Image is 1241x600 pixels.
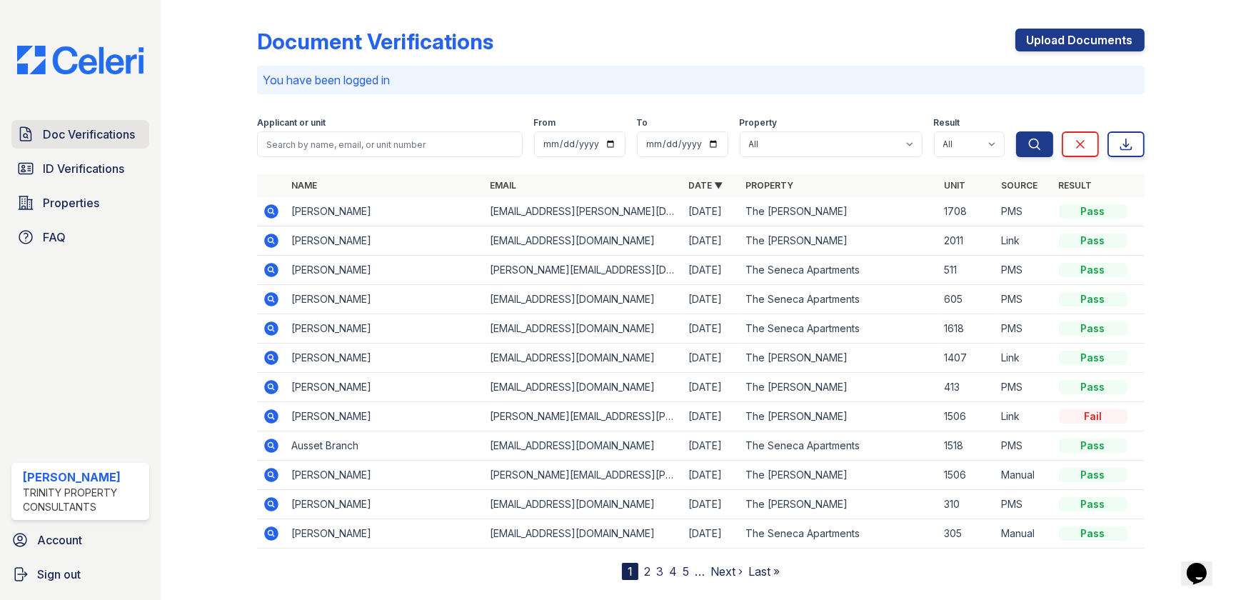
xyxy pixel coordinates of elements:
[11,189,149,217] a: Properties
[1059,409,1127,424] div: Fail
[939,256,996,285] td: 511
[484,373,683,402] td: [EMAIL_ADDRESS][DOMAIN_NAME]
[688,180,723,191] a: Date ▼
[490,180,516,191] a: Email
[644,564,650,579] a: 2
[286,461,484,490] td: [PERSON_NAME]
[996,226,1053,256] td: Link
[683,373,740,402] td: [DATE]
[1015,29,1145,51] a: Upload Documents
[286,256,484,285] td: [PERSON_NAME]
[740,314,938,344] td: The Seneca Apartments
[683,256,740,285] td: [DATE]
[683,431,740,461] td: [DATE]
[622,563,638,580] div: 1
[683,461,740,490] td: [DATE]
[43,160,124,177] span: ID Verifications
[656,564,663,579] a: 3
[939,431,996,461] td: 1518
[1059,321,1127,336] div: Pass
[1059,439,1127,453] div: Pass
[37,531,82,549] span: Account
[683,519,740,549] td: [DATE]
[996,519,1053,549] td: Manual
[740,197,938,226] td: The [PERSON_NAME]
[484,314,683,344] td: [EMAIL_ADDRESS][DOMAIN_NAME]
[945,180,966,191] a: Unit
[740,226,938,256] td: The [PERSON_NAME]
[683,226,740,256] td: [DATE]
[939,197,996,226] td: 1708
[6,526,155,554] a: Account
[740,461,938,490] td: The [PERSON_NAME]
[286,226,484,256] td: [PERSON_NAME]
[683,314,740,344] td: [DATE]
[286,519,484,549] td: [PERSON_NAME]
[740,490,938,519] td: The [PERSON_NAME]
[637,117,648,129] label: To
[484,256,683,285] td: [PERSON_NAME][EMAIL_ADDRESS][DOMAIN_NAME]
[939,490,996,519] td: 310
[695,563,705,580] span: …
[1059,180,1092,191] a: Result
[1181,543,1227,586] iframe: chat widget
[484,285,683,314] td: [EMAIL_ADDRESS][DOMAIN_NAME]
[939,402,996,431] td: 1506
[534,117,556,129] label: From
[939,285,996,314] td: 605
[484,490,683,519] td: [EMAIL_ADDRESS][DOMAIN_NAME]
[43,229,66,246] span: FAQ
[740,402,938,431] td: The [PERSON_NAME]
[939,344,996,373] td: 1407
[43,194,99,211] span: Properties
[996,344,1053,373] td: Link
[740,256,938,285] td: The Seneca Apartments
[740,285,938,314] td: The Seneca Apartments
[740,519,938,549] td: The Seneca Apartments
[996,402,1053,431] td: Link
[1002,180,1038,191] a: Source
[996,256,1053,285] td: PMS
[996,197,1053,226] td: PMS
[740,431,938,461] td: The Seneca Apartments
[484,197,683,226] td: [EMAIL_ADDRESS][PERSON_NAME][DOMAIN_NAME]
[939,373,996,402] td: 413
[286,344,484,373] td: [PERSON_NAME]
[740,117,778,129] label: Property
[1059,204,1127,219] div: Pass
[286,490,484,519] td: [PERSON_NAME]
[1059,526,1127,541] div: Pass
[683,285,740,314] td: [DATE]
[996,373,1053,402] td: PMS
[484,344,683,373] td: [EMAIL_ADDRESS][DOMAIN_NAME]
[286,402,484,431] td: [PERSON_NAME]
[745,180,793,191] a: Property
[939,226,996,256] td: 2011
[996,490,1053,519] td: PMS
[6,46,155,74] img: CE_Logo_Blue-a8612792a0a2168367f1c8372b55b34899dd931a85d93a1a3d3e32e68fde9ad4.png
[286,197,484,226] td: [PERSON_NAME]
[996,431,1053,461] td: PMS
[11,154,149,183] a: ID Verifications
[1059,497,1127,511] div: Pass
[939,461,996,490] td: 1506
[286,431,484,461] td: Ausset Branch
[748,564,780,579] a: Last »
[710,564,743,579] a: Next ›
[11,120,149,149] a: Doc Verifications
[257,117,326,129] label: Applicant or unit
[939,314,996,344] td: 1618
[484,402,683,431] td: [PERSON_NAME][EMAIL_ADDRESS][PERSON_NAME][DOMAIN_NAME]
[23,486,144,514] div: Trinity Property Consultants
[286,285,484,314] td: [PERSON_NAME]
[484,461,683,490] td: [PERSON_NAME][EMAIL_ADDRESS][PERSON_NAME][DOMAIN_NAME]
[37,566,81,583] span: Sign out
[939,519,996,549] td: 305
[484,519,683,549] td: [EMAIL_ADDRESS][DOMAIN_NAME]
[257,131,522,157] input: Search by name, email, or unit number
[996,285,1053,314] td: PMS
[6,560,155,589] a: Sign out
[683,197,740,226] td: [DATE]
[996,461,1053,490] td: Manual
